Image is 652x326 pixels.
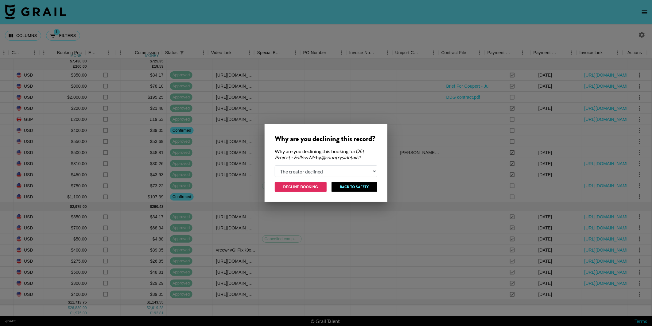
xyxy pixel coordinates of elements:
[275,134,377,143] div: Why are you declining this record?
[332,182,377,192] button: Back to Safety
[275,182,327,192] button: Decline Booking
[275,148,364,160] em: Ofit Project - Follow Me
[275,148,377,161] div: Why are you declining this booking for by ?
[321,154,359,160] em: @ countrysidetails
